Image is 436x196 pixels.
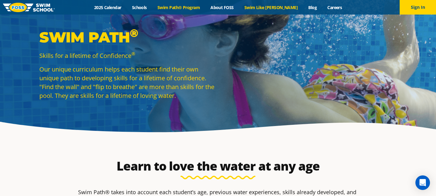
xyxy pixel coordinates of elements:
a: About FOSS [205,5,239,10]
a: Swim Like [PERSON_NAME] [239,5,303,10]
a: Schools [127,5,152,10]
p: Swim Path [39,28,215,46]
p: Our unique curriculum helps each student find their own unique path to developing skills for a li... [39,65,215,100]
h2: Learn to love the water at any age [75,159,361,173]
a: 2025 Calendar [89,5,127,10]
sup: ® [131,51,135,57]
a: Blog [303,5,322,10]
img: FOSS Swim School Logo [3,3,55,12]
a: Swim Path® Program [152,5,205,10]
div: Open Intercom Messenger [415,175,430,190]
sup: ® [130,26,138,40]
p: Skills for a lifetime of Confidence [39,51,215,60]
a: Careers [322,5,347,10]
